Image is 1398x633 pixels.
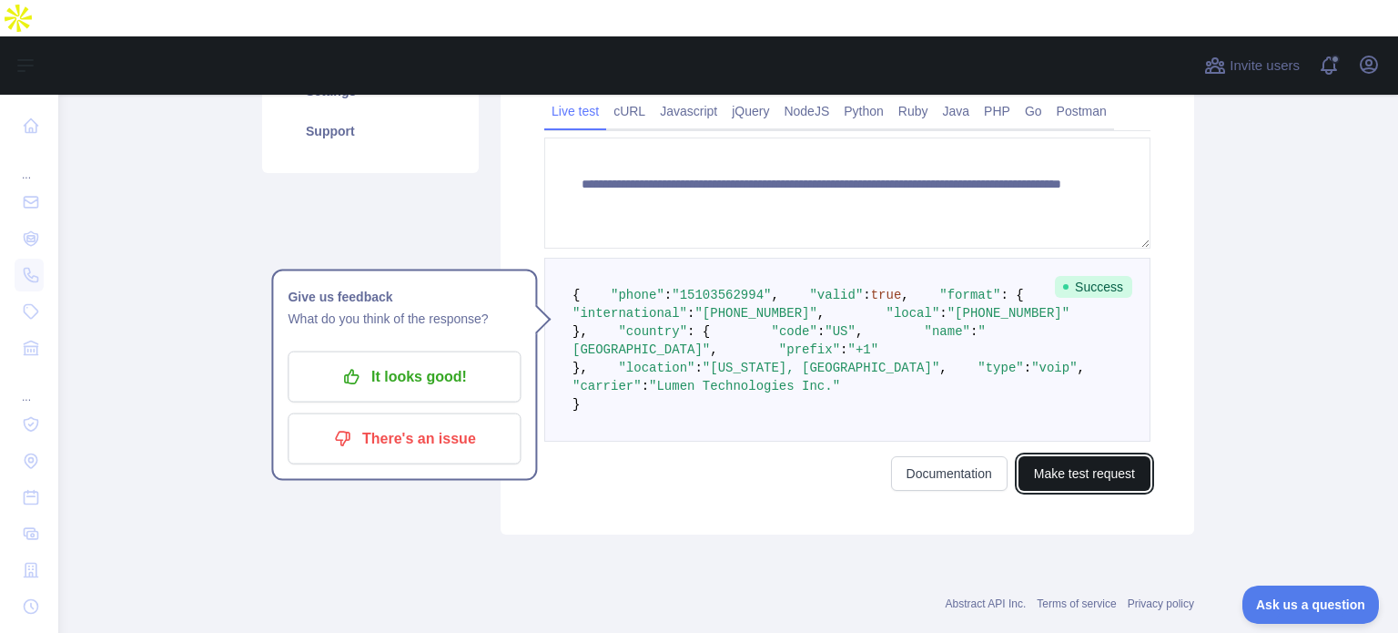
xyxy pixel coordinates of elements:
span: "prefix" [779,342,840,357]
span: "15103562994" [672,288,771,302]
span: Invite users [1230,56,1300,77]
span: "[US_STATE], [GEOGRAPHIC_DATA]" [703,361,939,375]
span: "country" [618,324,687,339]
span: , [817,306,825,321]
span: , [771,288,778,302]
span: }, [572,361,588,375]
span: } [572,397,580,412]
span: Success [1055,276,1132,298]
span: "international" [572,306,687,321]
span: "US" [825,324,856,339]
span: "Lumen Technologies Inc." [649,379,840,393]
span: { [572,288,580,302]
div: ... [15,146,44,182]
a: PHP [977,97,1018,126]
button: It looks good! [288,352,521,403]
span: "carrier" [572,379,642,393]
p: What do you think of the response? [288,308,521,330]
a: cURL [606,97,653,126]
span: : { [687,324,710,339]
span: : { [1001,288,1024,302]
span: "voip" [1031,361,1077,375]
a: Terms of service [1037,597,1116,610]
a: Go [1018,97,1049,126]
span: : [664,288,672,302]
h1: Give us feedback [288,286,521,308]
button: There's an issue [288,413,521,465]
span: : [1024,361,1031,375]
span: "valid" [809,288,863,302]
span: "phone" [611,288,664,302]
span: , [939,361,947,375]
iframe: Toggle Customer Support [1242,586,1380,624]
a: Javascript [653,97,724,126]
span: , [901,288,908,302]
a: Ruby [891,97,936,126]
div: ... [15,368,44,404]
a: jQuery [724,97,776,126]
span: , [856,324,863,339]
span: "[PHONE_NUMBER]" [947,306,1069,321]
span: "[PHONE_NUMBER]" [694,306,816,321]
span: "code" [771,324,816,339]
a: Abstract API Inc. [946,597,1027,610]
a: Live test [544,97,606,126]
a: Documentation [891,456,1008,491]
span: "type" [978,361,1023,375]
a: Support [284,111,457,151]
span: , [710,342,717,357]
span: "local" [886,306,939,321]
a: Java [936,97,978,126]
span: , [1078,361,1085,375]
span: : [939,306,947,321]
span: : [687,306,694,321]
span: : [642,379,649,393]
a: Python [836,97,891,126]
button: Invite users [1200,51,1303,80]
span: "+1" [847,342,878,357]
span: : [694,361,702,375]
a: NodeJS [776,97,836,126]
span: : [840,342,847,357]
span: "format" [939,288,1000,302]
button: Make test request [1018,456,1150,491]
span: }, [572,324,588,339]
span: : [817,324,825,339]
p: It looks good! [301,362,507,393]
span: : [970,324,978,339]
span: "location" [618,361,694,375]
span: "name" [925,324,970,339]
span: true [871,288,902,302]
p: There's an issue [301,424,507,454]
span: : [863,288,870,302]
span: "[GEOGRAPHIC_DATA]" [572,324,986,357]
a: Privacy policy [1128,597,1194,610]
a: Postman [1049,97,1114,126]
